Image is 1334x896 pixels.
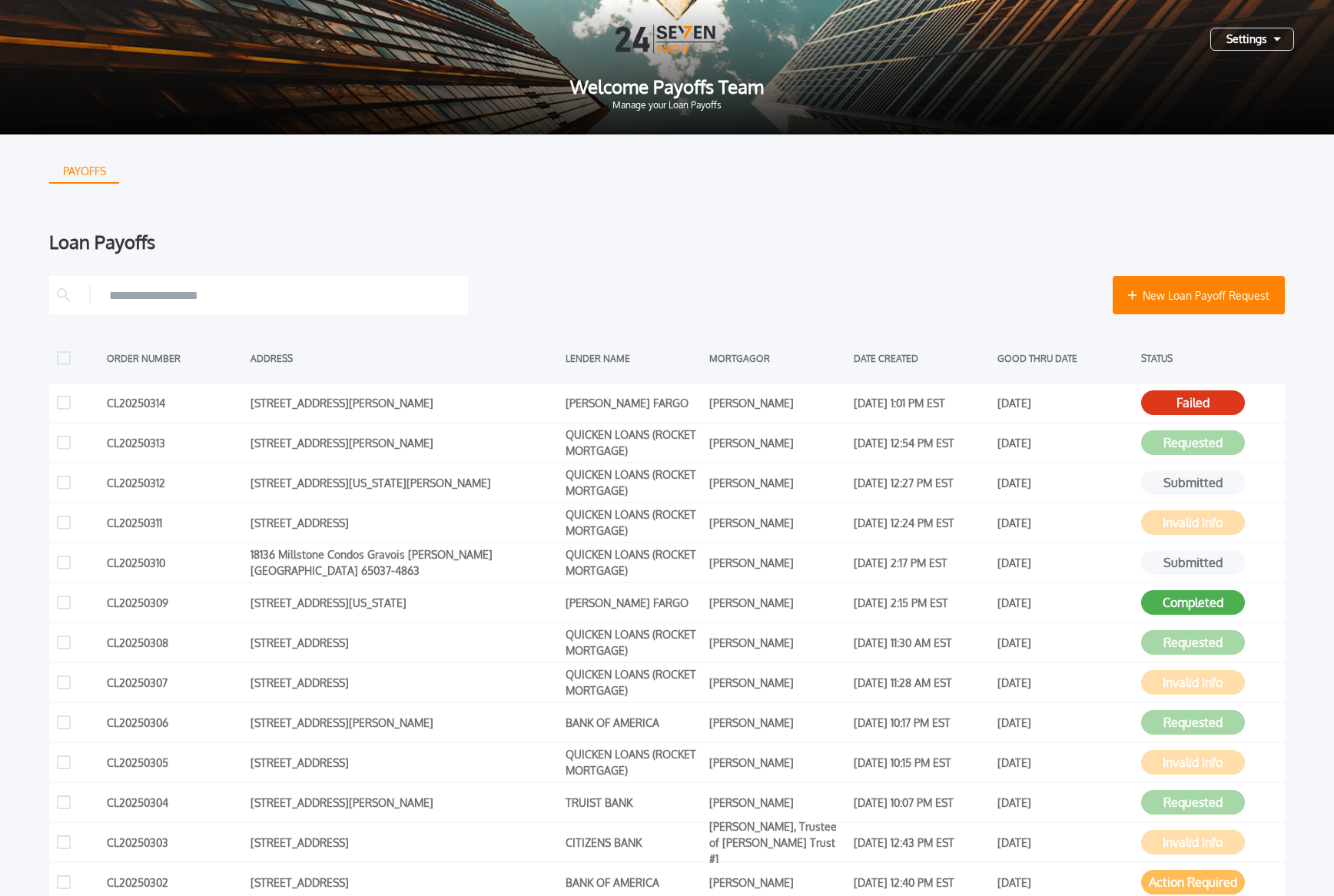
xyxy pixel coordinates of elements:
[566,551,702,574] div: QUICKEN LOANS (ROCKET MORTGAGE)
[709,591,845,614] div: [PERSON_NAME]
[854,511,990,534] div: [DATE] 12:24 PM EST
[709,751,845,774] div: [PERSON_NAME]
[1141,750,1245,775] button: Invalid Info
[566,347,702,370] div: LENDER NAME
[997,711,1133,734] div: [DATE]
[997,391,1133,414] div: [DATE]
[854,831,990,854] div: [DATE] 12:43 PM EST
[997,871,1133,894] div: [DATE]
[566,751,702,774] div: QUICKEN LOANS (ROCKET MORTGAGE)
[251,431,558,454] div: [STREET_ADDRESS][PERSON_NAME]
[1141,470,1245,495] button: Submitted
[251,591,558,614] div: [STREET_ADDRESS][US_STATE]
[854,591,990,614] div: [DATE] 2:15 PM EST
[997,511,1133,534] div: [DATE]
[854,391,990,414] div: [DATE] 1:01 PM EST
[251,551,558,574] div: 18136 Millstone Condos Gravois [PERSON_NAME] [GEOGRAPHIC_DATA] 65037-4863
[709,671,845,694] div: [PERSON_NAME]
[251,347,558,370] div: ADDRESS
[709,511,845,534] div: [PERSON_NAME]
[49,159,119,184] button: PAYOFFS
[709,711,845,734] div: [PERSON_NAME]
[1143,287,1269,304] span: New Loan Payoff Request
[997,631,1133,654] div: [DATE]
[107,671,243,694] div: CL20250307
[566,631,702,654] div: QUICKEN LOANS (ROCKET MORTGAGE)
[251,831,558,854] div: [STREET_ADDRESS]
[107,347,243,370] div: ORDER NUMBER
[997,831,1133,854] div: [DATE]
[566,871,702,894] div: BANK OF AMERICA
[1141,430,1245,455] button: Requested
[107,831,243,854] div: CL20250303
[997,551,1133,574] div: [DATE]
[107,791,243,814] div: CL20250304
[1141,830,1245,855] button: Invalid Info
[566,671,702,694] div: QUICKEN LOANS (ROCKET MORTGAGE)
[997,431,1133,454] div: [DATE]
[709,551,845,574] div: [PERSON_NAME]
[854,431,990,454] div: [DATE] 12:54 PM EST
[107,391,243,414] div: CL20250314
[1141,670,1245,695] button: Invalid Info
[251,711,558,734] div: [STREET_ADDRESS][PERSON_NAME]
[51,159,118,184] div: PAYOFFS
[251,751,558,774] div: [STREET_ADDRESS]
[1141,510,1245,535] button: Invalid Info
[854,471,990,494] div: [DATE] 12:27 PM EST
[251,511,558,534] div: [STREET_ADDRESS]
[107,511,243,534] div: CL20250311
[997,471,1133,494] div: [DATE]
[1141,347,1277,370] div: STATUS
[566,511,702,534] div: QUICKEN LOANS (ROCKET MORTGAGE)
[709,471,845,494] div: [PERSON_NAME]
[566,831,702,854] div: CITIZENS BANK
[709,791,845,814] div: [PERSON_NAME]
[25,78,1309,96] span: Welcome Payoffs Team
[566,711,702,734] div: BANK OF AMERICA
[709,831,845,854] div: [PERSON_NAME], Trustee of [PERSON_NAME] Trust #1
[709,347,845,370] div: MORTGAGOR
[107,631,243,654] div: CL20250308
[566,391,702,414] div: [PERSON_NAME] FARGO
[854,791,990,814] div: [DATE] 10:07 PM EST
[251,871,558,894] div: [STREET_ADDRESS]
[854,671,990,694] div: [DATE] 11:28 AM EST
[1141,590,1245,615] button: Completed
[1141,550,1245,575] button: Submitted
[49,233,1285,251] div: Loan Payoffs
[251,391,558,414] div: [STREET_ADDRESS][PERSON_NAME]
[1141,630,1245,655] button: Requested
[107,431,243,454] div: CL20250313
[107,471,243,494] div: CL20250312
[566,591,702,614] div: [PERSON_NAME] FARGO
[566,431,702,454] div: QUICKEN LOANS (ROCKET MORTGAGE)
[997,791,1133,814] div: [DATE]
[854,871,990,894] div: [DATE] 12:40 PM EST
[854,551,990,574] div: [DATE] 2:17 PM EST
[1210,28,1294,51] button: Settings
[107,751,243,774] div: CL20250305
[1113,276,1285,314] button: New Loan Payoff Request
[251,631,558,654] div: [STREET_ADDRESS]
[854,631,990,654] div: [DATE] 11:30 AM EST
[854,711,990,734] div: [DATE] 10:17 PM EST
[616,25,718,53] img: Logo
[854,347,990,370] div: DATE CREATED
[251,671,558,694] div: [STREET_ADDRESS]
[25,101,1309,110] span: Manage your Loan Payoffs
[107,551,243,574] div: CL20250310
[1141,870,1245,894] button: Action Required
[107,591,243,614] div: CL20250309
[997,751,1133,774] div: [DATE]
[854,751,990,774] div: [DATE] 10:15 PM EST
[566,471,702,494] div: QUICKEN LOANS (ROCKET MORTGAGE)
[997,347,1133,370] div: GOOD THRU DATE
[1141,390,1245,415] button: Failed
[709,871,845,894] div: [PERSON_NAME]
[566,791,702,814] div: TRUIST BANK
[107,711,243,734] div: CL20250306
[997,591,1133,614] div: [DATE]
[251,791,558,814] div: [STREET_ADDRESS][PERSON_NAME]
